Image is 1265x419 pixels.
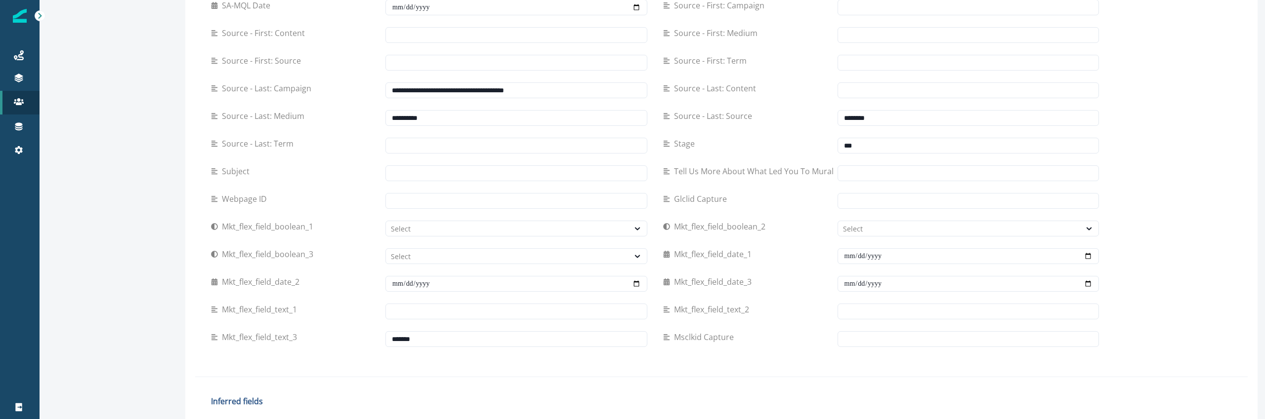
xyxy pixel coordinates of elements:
[674,304,753,315] p: mkt_flex_field_text_2
[674,165,838,177] p: Tell us more about what led you to Mural
[222,27,309,39] p: Source - First: Content
[391,251,624,262] div: Select
[674,138,699,150] p: Stage
[222,331,301,343] p: mkt_flex_field_text_3
[674,331,738,343] p: msclkid capture
[222,110,308,122] p: Source - Last: Medium
[222,221,317,232] p: mkt_flex_field_boolean_1
[843,224,1076,234] div: Select
[674,193,731,205] p: glclid capture
[222,193,271,205] p: Webpage ID
[674,110,756,122] p: Source - Last: Source
[391,224,624,234] div: Select
[13,9,27,23] img: Inflection
[222,248,317,260] p: mkt_flex_field_boolean_3
[674,276,756,288] p: mkt_flex_field_date_3
[222,82,315,94] p: Source - Last: Campaign
[674,27,761,39] p: Source - First: Medium
[674,221,769,232] p: mkt_flex_field_boolean_2
[222,276,303,288] p: mkt_flex_field_date_2
[222,55,305,67] p: Source - First: Source
[674,55,751,67] p: Source - First: Term
[674,82,760,94] p: Source - Last: Content
[222,138,297,150] p: Source - Last: Term
[222,304,301,315] p: mkt_flex_field_text_1
[222,165,253,177] p: Subject
[674,248,756,260] p: mkt_flex_field_date_1
[211,397,644,406] h2: Inferred fields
